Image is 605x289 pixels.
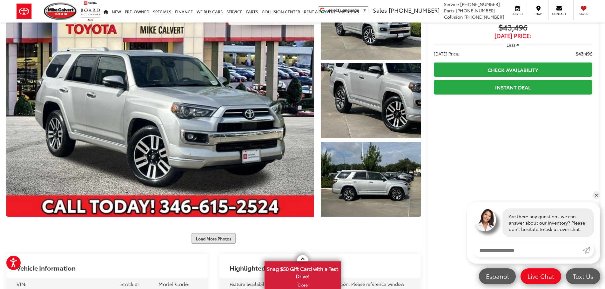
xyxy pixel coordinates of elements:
[444,1,459,7] span: Service
[577,12,591,16] span: Saved
[473,208,496,231] img: Agent profile photo
[434,62,592,77] a: Check Availability
[434,33,592,39] span: [DATE] Price:
[321,142,421,217] a: Expand Photo 3
[552,12,566,16] span: Contact
[363,8,367,13] span: ▼
[503,39,522,50] button: Less
[230,264,293,271] h2: Highlighted Features
[456,7,495,14] span: [PHONE_NUMBER]
[576,50,592,57] span: $43,496
[566,268,600,284] a: Text Us
[434,80,592,94] a: Instant Deal
[531,12,545,16] span: Map
[321,63,421,138] a: Expand Photo 2
[44,3,77,20] img: Mike Calvert Toyota
[483,272,512,280] span: Español
[192,233,236,244] button: Load More Photos
[502,208,594,237] div: Are there any questions we can answer about our inventory? Please don't hesitate to ask us over c...
[319,141,422,218] img: 2023 Toyota 4Runner Limited
[319,62,422,139] img: 2023 Toyota 4Runner Limited
[444,14,463,20] span: Collision
[265,262,340,281] span: Snag $50 Gift Card with a Test Drive!
[434,50,459,57] span: [DATE] Price:
[521,268,561,284] a: Live Chat
[479,268,516,284] a: Español
[507,42,515,48] span: Less
[17,280,27,287] span: VIN:
[120,280,140,287] span: Stock #:
[373,6,387,14] span: Sales
[524,272,557,280] span: Live Chat
[389,6,440,14] span: [PHONE_NUMBER]
[158,280,190,287] span: Model Code:
[582,243,594,257] a: Submit
[444,7,454,14] span: Parts
[464,14,504,20] span: [PHONE_NUMBER]
[473,243,582,257] input: Enter your message
[570,272,596,280] span: Text Us
[460,1,500,7] span: [PHONE_NUMBER]
[510,12,525,16] span: Service
[17,264,76,271] h2: Vehicle Information
[434,23,592,33] span: $43,496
